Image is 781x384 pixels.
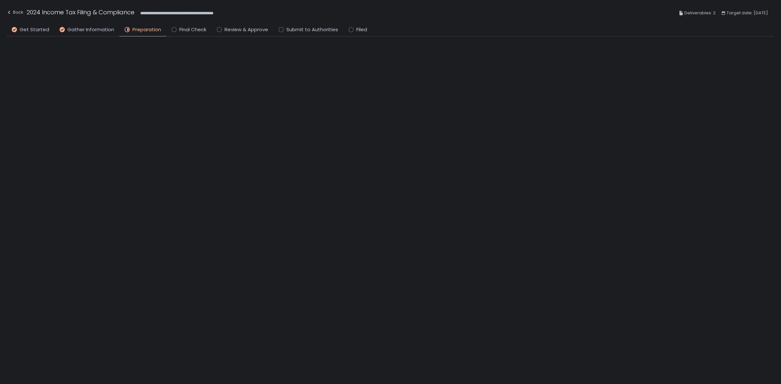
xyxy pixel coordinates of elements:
[179,26,206,33] span: Final Check
[727,9,768,17] span: Target date: [DATE]
[7,8,23,16] div: Back
[27,8,134,17] h1: 2024 Income Tax Filing & Compliance
[225,26,268,33] span: Review & Approve
[7,8,23,19] button: Back
[684,9,716,17] span: Deliverables: 2
[67,26,114,33] span: Gather Information
[132,26,161,33] span: Preparation
[356,26,367,33] span: Filed
[20,26,49,33] span: Get Started
[286,26,338,33] span: Submit to Authorities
